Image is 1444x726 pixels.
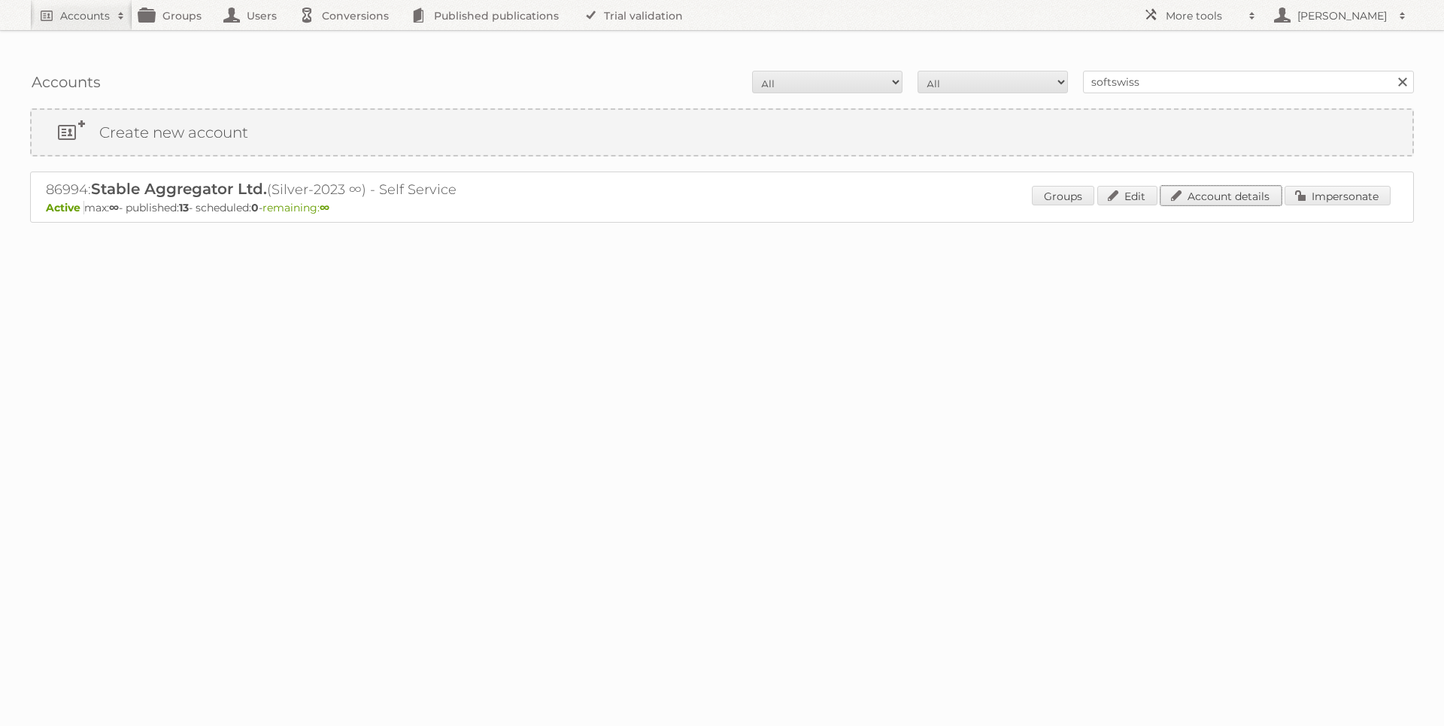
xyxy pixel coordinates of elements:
[46,201,84,214] span: Active
[1294,8,1391,23] h2: [PERSON_NAME]
[1285,186,1391,205] a: Impersonate
[60,8,110,23] h2: Accounts
[1097,186,1157,205] a: Edit
[262,201,329,214] span: remaining:
[91,180,267,198] span: Stable Aggregator Ltd.
[1166,8,1241,23] h2: More tools
[179,201,189,214] strong: 13
[46,201,1398,214] p: max: - published: - scheduled: -
[320,201,329,214] strong: ∞
[32,110,1412,155] a: Create new account
[251,201,259,214] strong: 0
[109,201,119,214] strong: ∞
[46,180,572,199] h2: 86994: (Silver-2023 ∞) - Self Service
[1032,186,1094,205] a: Groups
[1160,186,1282,205] a: Account details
